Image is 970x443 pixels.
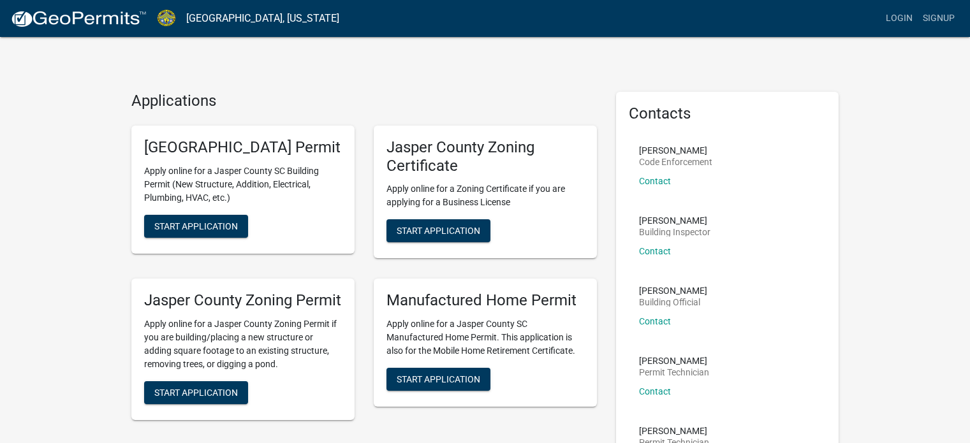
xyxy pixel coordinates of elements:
[386,182,584,209] p: Apply online for a Zoning Certificate if you are applying for a Business License
[144,291,342,310] h5: Jasper County Zoning Permit
[639,356,709,365] p: [PERSON_NAME]
[386,368,490,391] button: Start Application
[639,246,671,256] a: Contact
[186,8,339,29] a: [GEOGRAPHIC_DATA], [US_STATE]
[154,221,238,231] span: Start Application
[639,426,709,435] p: [PERSON_NAME]
[386,138,584,175] h5: Jasper County Zoning Certificate
[397,226,480,236] span: Start Application
[386,219,490,242] button: Start Application
[144,138,342,157] h5: [GEOGRAPHIC_DATA] Permit
[157,10,176,27] img: Jasper County, South Carolina
[386,291,584,310] h5: Manufactured Home Permit
[629,105,827,123] h5: Contacts
[131,92,597,110] h4: Applications
[639,216,710,225] p: [PERSON_NAME]
[639,146,712,155] p: [PERSON_NAME]
[397,374,480,384] span: Start Application
[639,157,712,166] p: Code Enforcement
[639,316,671,326] a: Contact
[639,298,707,307] p: Building Official
[144,381,248,404] button: Start Application
[881,6,918,31] a: Login
[386,317,584,358] p: Apply online for a Jasper County SC Manufactured Home Permit. This application is also for the Mo...
[639,368,709,377] p: Permit Technician
[918,6,960,31] a: Signup
[144,215,248,238] button: Start Application
[154,388,238,398] span: Start Application
[639,386,671,396] a: Contact
[639,176,671,186] a: Contact
[131,92,597,430] wm-workflow-list-section: Applications
[144,164,342,205] p: Apply online for a Jasper County SC Building Permit (New Structure, Addition, Electrical, Plumbin...
[639,228,710,236] p: Building Inspector
[639,286,707,295] p: [PERSON_NAME]
[144,317,342,371] p: Apply online for a Jasper County Zoning Permit if you are building/placing a new structure or add...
